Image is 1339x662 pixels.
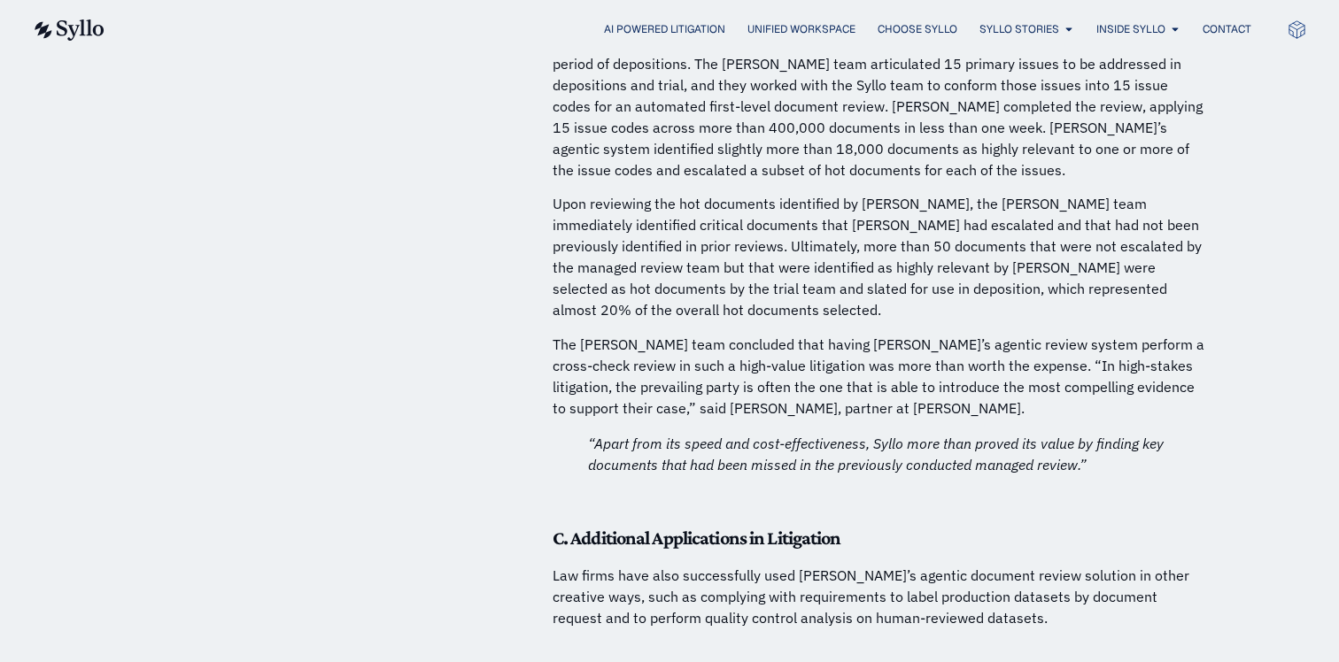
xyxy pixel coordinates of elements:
a: Choose Syllo [878,21,957,37]
p: Law firms have also successfully used [PERSON_NAME]’s agentic document review solution in other c... [553,565,1208,628]
p: Given the complexity of the document review and the stakes of the litigation, the [PERSON_NAME] t... [553,11,1208,181]
strong: C. Additional Applications in Litigation [553,527,841,549]
p: Upon reviewing the hot documents identified by [PERSON_NAME], the [PERSON_NAME] team immediately ... [553,193,1208,320]
a: Contact [1203,21,1251,37]
p: The [PERSON_NAME] team concluded that having [PERSON_NAME]’s agentic review system perform a cros... [553,334,1208,419]
a: Unified Workspace [747,21,855,37]
em: “Apart from its speed and cost-effectiveness, Syllo more than proved its value by finding key doc... [588,435,1164,473]
a: AI Powered Litigation [604,21,725,37]
img: syllo [32,19,104,41]
a: Syllo Stories [979,21,1059,37]
nav: Menu [140,21,1251,38]
div: Menu Toggle [140,21,1251,38]
a: Inside Syllo [1096,21,1165,37]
